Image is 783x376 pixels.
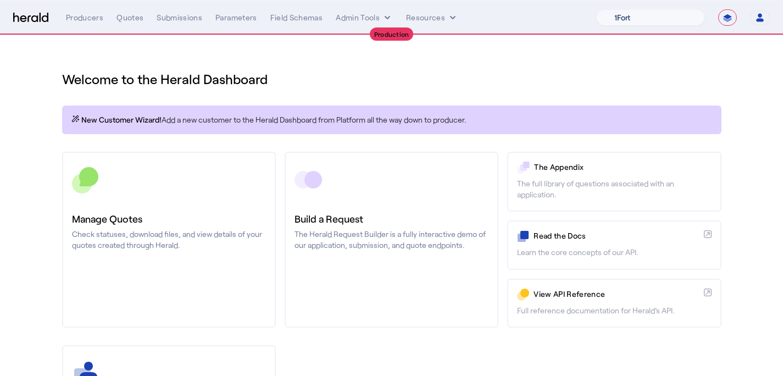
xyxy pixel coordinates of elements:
[517,305,711,316] p: Full reference documentation for Herald's API.
[534,289,699,300] p: View API Reference
[285,152,498,328] a: Build a RequestThe Herald Request Builder is a fully interactive demo of our application, submiss...
[534,230,699,241] p: Read the Docs
[517,178,711,200] p: The full library of questions associated with an application.
[295,229,488,251] p: The Herald Request Builder is a fully interactive demo of our application, submission, and quote ...
[406,12,458,23] button: Resources dropdown menu
[507,152,721,212] a: The AppendixThe full library of questions associated with an application.
[270,12,323,23] div: Field Schemas
[507,279,721,328] a: View API ReferenceFull reference documentation for Herald's API.
[62,70,721,88] h1: Welcome to the Herald Dashboard
[157,12,202,23] div: Submissions
[13,13,48,23] img: Herald Logo
[66,12,103,23] div: Producers
[336,12,393,23] button: internal dropdown menu
[72,211,266,226] h3: Manage Quotes
[295,211,488,226] h3: Build a Request
[370,27,414,41] div: Production
[517,247,711,258] p: Learn the core concepts of our API.
[62,152,276,328] a: Manage QuotesCheck statuses, download files, and view details of your quotes created through Herald.
[507,220,721,269] a: Read the DocsLearn the core concepts of our API.
[72,229,266,251] p: Check statuses, download files, and view details of your quotes created through Herald.
[116,12,143,23] div: Quotes
[81,114,162,125] span: New Customer Wizard!
[534,162,711,173] p: The Appendix
[71,114,713,125] p: Add a new customer to the Herald Dashboard from Platform all the way down to producer.
[215,12,257,23] div: Parameters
